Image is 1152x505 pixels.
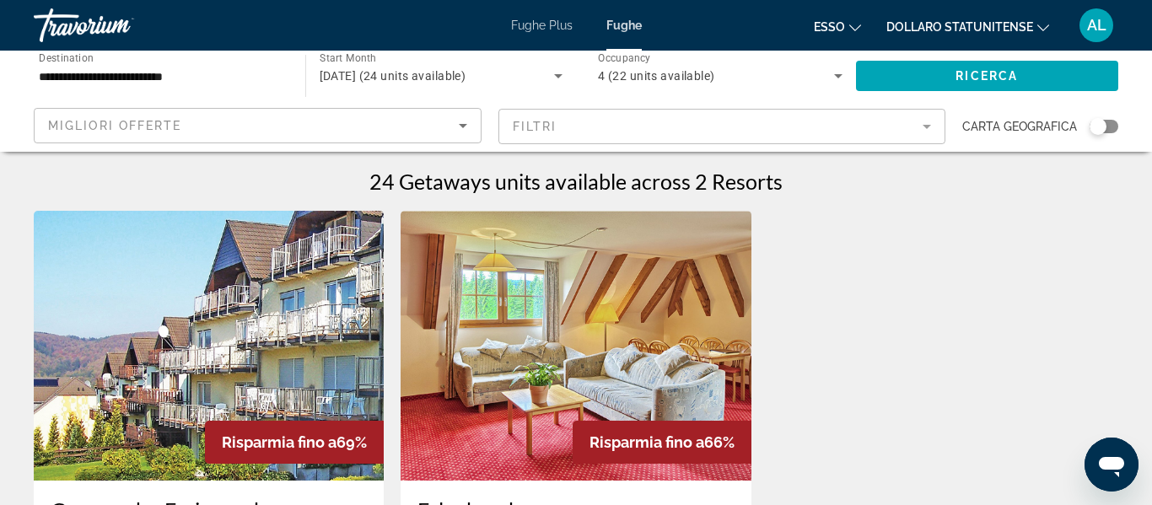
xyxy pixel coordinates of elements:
a: Travorio [34,3,202,47]
span: Risparmia fino a [589,433,704,451]
button: Menu utente [1074,8,1118,43]
h1: 24 Getaways units available across 2 Resorts [369,169,783,194]
div: 66% [573,421,751,464]
span: Occupancy [598,52,651,64]
div: 69% [205,421,384,464]
button: Cambia valuta [886,14,1049,39]
span: Risparmia fino a [222,433,336,451]
span: Start Month [320,52,376,64]
button: Cambia lingua [814,14,861,39]
button: Ricerca [856,61,1119,91]
a: Fughe Plus [511,19,573,32]
font: AL [1087,16,1106,34]
font: Dollaro statunitense [886,20,1033,34]
span: 4 (22 units available) [598,69,715,83]
button: Filter [498,108,946,145]
a: Fughe [606,19,642,32]
font: Esso [814,20,845,34]
span: Migliori offerte [48,119,182,132]
img: 1962I01X.jpg [401,211,751,481]
iframe: Pulsante per aprire la finestra di messaggistica [1085,438,1139,492]
img: 1667E01X.jpg [34,211,384,481]
span: [DATE] (24 units available) [320,69,466,83]
span: Carta geografica [962,115,1077,138]
span: Destination [39,51,94,63]
span: Ricerca [956,69,1018,83]
mat-select: Sort by [48,116,467,136]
